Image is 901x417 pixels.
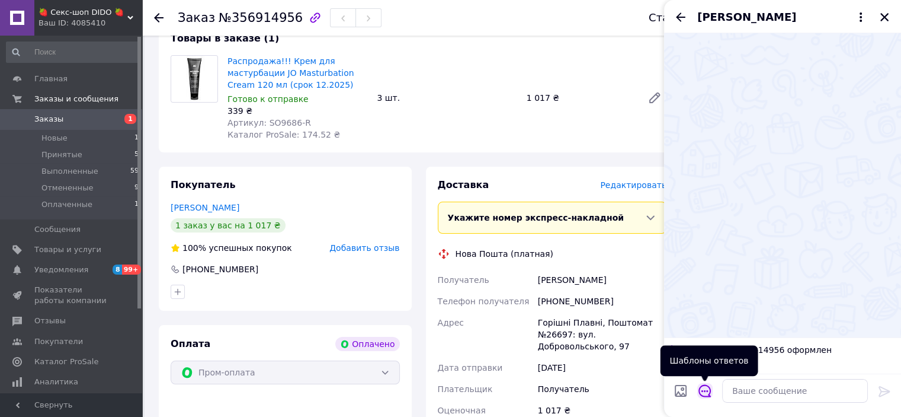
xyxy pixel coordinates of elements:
[674,10,688,24] button: Назад
[438,179,489,190] span: Доставка
[219,11,303,25] span: №356914956
[438,275,489,285] span: Получатель
[134,149,139,160] span: 5
[171,338,210,349] span: Оплата
[438,318,464,327] span: Адрес
[227,130,340,139] span: Каталог ProSale: 174.52 ₴
[536,357,669,378] div: [DATE]
[34,336,83,347] span: Покупатели
[34,285,110,306] span: Показатели работы компании
[34,94,118,104] span: Заказы и сообщения
[536,378,669,400] div: Получатель
[649,12,728,24] div: Статус заказа
[182,243,206,253] span: 100%
[335,337,399,351] div: Оплачено
[171,56,217,102] img: Распродажа!!! Крем для мастурбации JO Masturbation Cream 120 мл (срок 12.2025)
[877,10,892,24] button: Закрыть
[171,179,235,190] span: Покупатель
[643,86,666,110] a: Редактировать
[171,33,279,44] span: Товары в заказе (1)
[536,312,669,357] div: Горішні Плавні, Поштомат №26697: вул. Добровольського, 97
[329,243,399,253] span: Добавить отзыв
[6,42,140,63] input: Поиск
[536,269,669,291] div: [PERSON_NAME]
[134,133,139,144] span: 1
[178,11,215,25] span: Заказ
[34,244,101,255] span: Товары и услуги
[34,316,66,326] span: Отзывы
[34,377,78,387] span: Аналитика
[41,183,93,193] span: Отмененные
[522,90,638,106] div: 1 017 ₴
[34,74,68,84] span: Главная
[697,9,868,25] button: [PERSON_NAME]
[122,265,142,275] span: 99+
[227,56,354,90] a: Распродажа!!! Крем для мастурбации JO Masturbation Cream 120 мл (срок 12.2025)
[34,114,63,125] span: Заказы
[536,291,669,312] div: [PHONE_NUMBER]
[39,7,127,18] span: 🍓 Секс-шоп DIDO 🍓
[41,133,68,144] span: Новые
[453,248,556,260] div: Нова Пошта (платная)
[660,345,758,376] div: Шаблоны ответов
[448,213,624,222] span: Укажите номер экспресс-накладной
[438,297,530,306] span: Телефон получателя
[438,384,493,394] span: Плательщик
[171,218,286,233] div: 1 заказ у вас на 1 017 ₴
[41,199,92,210] span: Оплаченные
[227,118,311,128] span: Артикул: SO9686-R
[34,265,88,275] span: Уведомления
[124,114,136,124] span: 1
[134,199,139,210] span: 1
[130,166,139,177] span: 59
[39,18,142,28] div: Ваш ID: 4085410
[41,149,82,160] span: Принятые
[113,265,122,275] span: 8
[181,263,259,275] div: [PHONE_NUMBER]
[171,242,292,254] div: успешных покупок
[438,363,503,373] span: Дата отправки
[697,383,713,399] button: Открыть шаблоны ответов
[701,344,894,356] span: Заказ №356914956 оформлен
[171,203,239,212] a: [PERSON_NAME]
[697,9,796,25] span: [PERSON_NAME]
[41,166,98,177] span: Выполненные
[227,94,309,104] span: Готово к отправке
[600,180,666,190] span: Редактировать
[34,224,81,235] span: Сообщения
[134,183,139,193] span: 9
[372,90,521,106] div: 3 шт.
[154,12,163,24] div: Вернуться назад
[227,105,367,117] div: 339 ₴
[34,356,98,367] span: Каталог ProSale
